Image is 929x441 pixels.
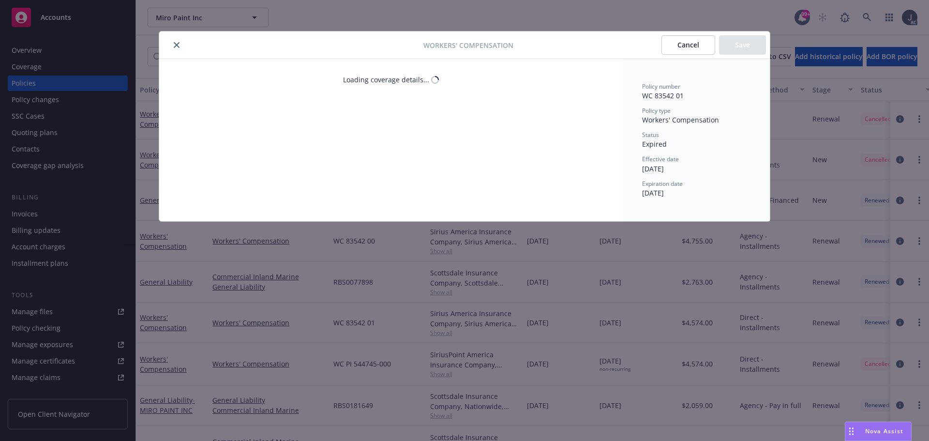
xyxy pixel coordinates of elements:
div: Loading coverage details... [343,75,429,85]
span: Policy type [642,106,671,115]
span: [DATE] [642,188,664,198]
span: Nova Assist [865,427,903,435]
span: Status [642,131,659,139]
span: Policy number [642,82,680,91]
span: Workers' Compensation [423,40,513,50]
span: Effective date [642,155,679,163]
span: [DATE] [642,164,664,173]
div: Drag to move [845,422,857,441]
button: Cancel [661,35,715,55]
button: Nova Assist [845,422,912,441]
button: close [171,39,182,51]
span: Workers' Compensation [642,115,719,124]
span: Expired [642,139,667,149]
span: WC 83542 01 [642,91,684,100]
span: Expiration date [642,180,683,188]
